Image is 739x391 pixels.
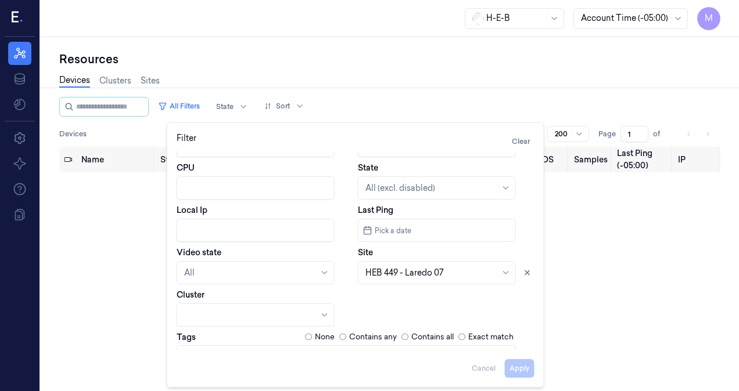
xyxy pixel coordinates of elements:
button: All Filters [153,97,205,115]
label: None [315,331,335,343]
label: CPU [177,162,195,173]
th: State [156,147,196,172]
label: Contains all [411,331,454,343]
a: Sites [141,75,160,87]
nav: pagination [681,126,716,142]
span: of [653,129,672,139]
th: Name [77,147,156,172]
span: Page [598,129,616,139]
label: Video state [177,247,221,258]
label: Local Ip [177,204,207,216]
button: Pick a date [358,219,516,242]
span: Pick a date [372,225,411,236]
label: Tags [177,333,196,341]
button: M [697,7,720,30]
label: Exact match [468,331,514,343]
a: Clusters [99,75,131,87]
label: Site [358,247,373,258]
div: Filter [177,132,534,151]
span: Devices [59,129,87,139]
div: Resources [59,51,720,67]
label: State [358,162,378,173]
a: Devices [59,74,90,88]
th: OS [537,147,569,172]
th: Last Ping (-05:00) [612,147,673,172]
label: Last Ping [358,204,393,216]
th: IP [673,147,720,172]
th: Samples [569,147,612,172]
label: Cluster [177,289,205,301]
button: Clear [507,132,534,151]
label: Contains any [349,331,397,343]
